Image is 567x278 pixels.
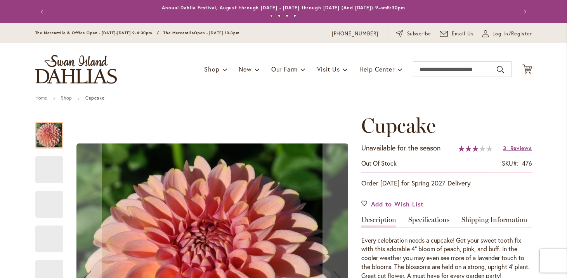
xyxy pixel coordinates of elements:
[503,144,532,152] a: 3 Reviews
[396,30,431,38] a: Subscribe
[61,95,72,101] a: Shop
[332,30,379,38] a: [PHONE_NUMBER]
[407,30,432,38] span: Subscribe
[361,216,396,227] a: Description
[35,55,117,84] a: store logo
[271,65,298,73] span: Our Farm
[361,159,397,167] span: Out of stock
[317,65,340,73] span: Visit Us
[204,65,219,73] span: Shop
[162,5,405,10] a: Annual Dahlia Festival, August through [DATE] - [DATE] through [DATE] (And [DATE]) 9-am5:30pm
[35,114,71,149] div: Cupcake
[503,144,506,152] span: 3
[361,178,532,188] p: Order [DATE] for Spring 2027 Delivery
[522,159,532,168] div: 476
[502,159,518,167] strong: SKU
[361,159,397,168] div: Availability
[85,95,104,101] strong: Cupcake
[361,113,436,138] span: Cupcake
[278,14,281,17] button: 2 of 4
[35,183,71,218] div: Cupcake
[270,14,273,17] button: 1 of 4
[359,65,395,73] span: Help Center
[35,30,194,35] span: The Mercantile & Office Open - [DATE]-[DATE] 9-4:30pm / The Mercantile
[440,30,474,38] a: Email Us
[35,218,71,252] div: Cupcake
[461,216,527,227] a: Shipping Information
[482,30,532,38] a: Log In/Register
[239,65,251,73] span: New
[35,4,51,19] button: Previous
[361,143,440,153] p: Unavailable for the season
[371,199,424,208] span: Add to Wish List
[492,30,532,38] span: Log In/Register
[293,14,296,17] button: 4 of 4
[458,145,492,152] div: 62%
[510,144,532,152] span: Reviews
[517,4,532,19] button: Next
[194,30,239,35] span: Open - [DATE] 10-3pm
[408,216,449,227] a: Specifications
[361,199,424,208] a: Add to Wish List
[35,149,71,183] div: Cupcake
[35,95,47,101] a: Home
[286,14,288,17] button: 3 of 4
[452,30,474,38] span: Email Us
